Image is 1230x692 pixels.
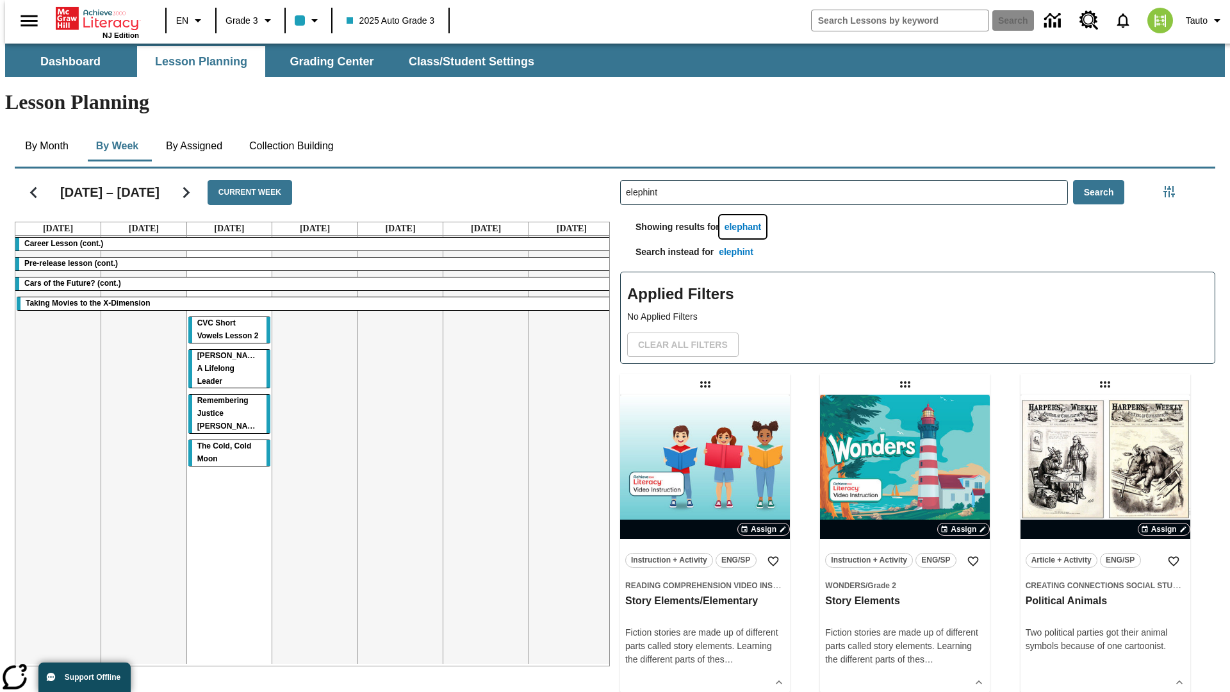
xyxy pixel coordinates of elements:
[625,581,812,590] span: Reading Comprehension Video Instruction
[1037,3,1072,38] a: Data Center
[1026,626,1185,653] div: Two political parties got their animal symbols because of one cartoonist.
[56,6,139,31] a: Home
[17,297,613,310] div: Taking Movies to the X-Dimension
[197,396,262,431] span: Remembering Justice O'Connor
[1072,3,1106,38] a: Resource Center, Will open in new tab
[695,374,716,395] div: Draggable lesson: Story Elements/Elementary
[60,185,160,200] h2: [DATE] – [DATE]
[15,258,614,270] div: Pre-release lesson (cont.)
[85,131,149,161] button: By Week
[825,581,865,590] span: Wonders
[137,46,265,77] button: Lesson Planning
[15,131,79,161] button: By Month
[865,581,867,590] span: /
[737,523,790,536] button: Assign Choose Dates
[554,222,589,235] a: August 24, 2025
[170,176,202,209] button: Next
[24,279,121,288] span: Cars of the Future? (cont.)
[867,581,896,590] span: Grade 2
[26,299,150,308] span: Taking Movies to the X-Dimension
[197,318,259,340] span: CVC Short Vowels Lesson 2
[220,9,281,32] button: Grade: Grade 3, Select a grade
[631,554,707,567] span: Instruction + Activity
[197,441,252,463] span: The Cold, Cold Moon
[176,14,188,28] span: EN
[56,4,139,39] div: Home
[1073,180,1125,205] button: Search
[620,245,714,265] p: Search instead for
[825,595,985,608] h3: Story Elements
[65,673,120,682] span: Support Offline
[239,131,344,161] button: Collection Building
[825,553,913,568] button: Instruction + Activity
[762,550,785,573] button: Add to Favorites
[1026,595,1185,608] h3: Political Animals
[268,46,396,77] button: Grading Center
[895,374,915,395] div: Draggable lesson: Story Elements
[1156,179,1182,204] button: Filters Side menu
[1026,579,1185,592] span: Topic: Creating Connections Social Studies/US History I
[1151,523,1177,535] span: Assign
[211,222,247,235] a: August 20, 2025
[719,215,767,239] button: elephant
[721,554,750,567] span: ENG/SP
[347,14,435,28] span: 2025 Auto Grade 3
[468,222,504,235] a: August 23, 2025
[621,181,1067,204] input: Search Lessons By Keyword
[24,259,118,268] span: Pre-release lesson (cont.)
[398,46,545,77] button: Class/Student Settings
[197,351,265,386] span: Dianne Feinstein: A Lifelong Leader
[15,277,614,290] div: Cars of the Future? (cont.)
[625,579,785,592] span: Topic: Reading Comprehension Video Instruction/null
[825,626,985,666] div: Fiction stories are made up of different parts called story elements. Learning the different part...
[40,222,76,235] a: August 18, 2025
[126,222,161,235] a: August 19, 2025
[714,240,758,264] button: elephint
[1106,4,1140,37] a: Notifications
[5,90,1225,114] h1: Lesson Planning
[769,673,789,692] button: Show Details
[6,46,135,77] button: Dashboard
[625,626,785,666] div: Fiction stories are made up of different parts called story elements. Learning the different part...
[969,673,988,692] button: Show Details
[24,239,103,248] span: Career Lesson (cont.)
[170,9,211,32] button: Language: EN, Select a language
[924,654,933,664] span: …
[1181,9,1230,32] button: Profile/Settings
[812,10,988,31] input: search field
[620,220,719,240] p: Showing results for
[627,310,1208,324] p: No Applied Filters
[102,31,139,39] span: NJ Edition
[1095,374,1115,395] div: Draggable lesson: Political Animals
[297,222,332,235] a: August 21, 2025
[1140,4,1181,37] button: Select a new avatar
[625,595,785,608] h3: Story Elements/Elementary
[5,44,1225,77] div: SubNavbar
[1106,554,1135,567] span: ENG/SP
[1162,550,1185,573] button: Add to Favorites
[290,9,327,32] button: Class color is light blue. Change class color
[10,2,48,40] button: Open side menu
[1031,554,1092,567] span: Article + Activity
[627,279,1208,310] h2: Applied Filters
[15,238,614,251] div: Career Lesson (cont.)
[1026,553,1097,568] button: Article + Activity
[725,654,734,664] span: …
[751,523,776,535] span: Assign
[1170,673,1189,692] button: Show Details
[1100,553,1141,568] button: ENG/SP
[921,554,950,567] span: ENG/SP
[1026,581,1191,590] span: Creating Connections Social Studies
[831,554,907,567] span: Instruction + Activity
[208,180,292,205] button: Current Week
[962,550,985,573] button: Add to Favorites
[17,176,50,209] button: Previous
[937,523,990,536] button: Assign Choose Dates
[720,654,725,664] span: s
[1186,14,1208,28] span: Tauto
[620,272,1215,364] div: Applied Filters
[188,350,271,388] div: Dianne Feinstein: A Lifelong Leader
[915,553,956,568] button: ENG/SP
[188,317,271,343] div: CVC Short Vowels Lesson 2
[38,663,131,692] button: Support Offline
